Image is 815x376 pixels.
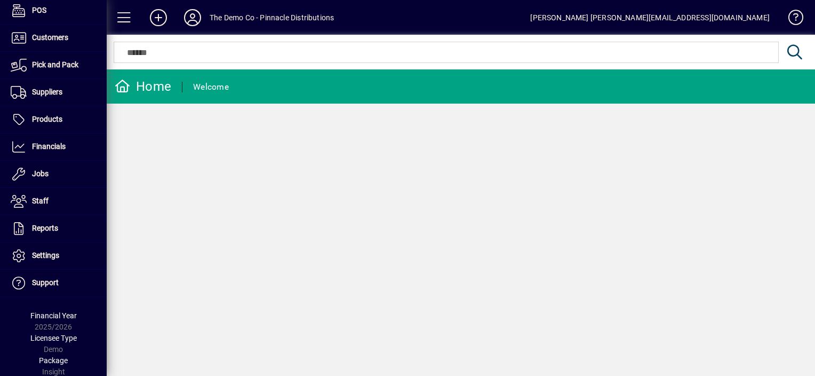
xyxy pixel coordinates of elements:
[5,215,107,242] a: Reports
[32,278,59,287] span: Support
[193,79,229,96] div: Welcome
[210,9,334,26] div: The Demo Co - Pinnacle Distributions
[30,334,77,342] span: Licensee Type
[5,134,107,160] a: Financials
[5,270,107,296] a: Support
[5,188,107,215] a: Staff
[39,356,68,365] span: Package
[32,115,62,123] span: Products
[115,78,171,95] div: Home
[32,88,62,96] span: Suppliers
[32,197,49,205] span: Staff
[141,8,175,27] button: Add
[32,33,68,42] span: Customers
[5,52,107,79] a: Pick and Pack
[5,242,107,269] a: Settings
[780,2,802,37] a: Knowledge Base
[32,6,46,14] span: POS
[32,142,66,151] span: Financials
[32,60,78,69] span: Pick and Pack
[32,251,59,260] span: Settings
[32,169,49,178] span: Jobs
[5,79,107,106] a: Suppliers
[5,25,107,51] a: Customers
[30,311,77,320] span: Financial Year
[5,161,107,187] a: Jobs
[530,9,770,26] div: [PERSON_NAME] [PERSON_NAME][EMAIL_ADDRESS][DOMAIN_NAME]
[5,106,107,133] a: Products
[175,8,210,27] button: Profile
[32,224,58,232] span: Reports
